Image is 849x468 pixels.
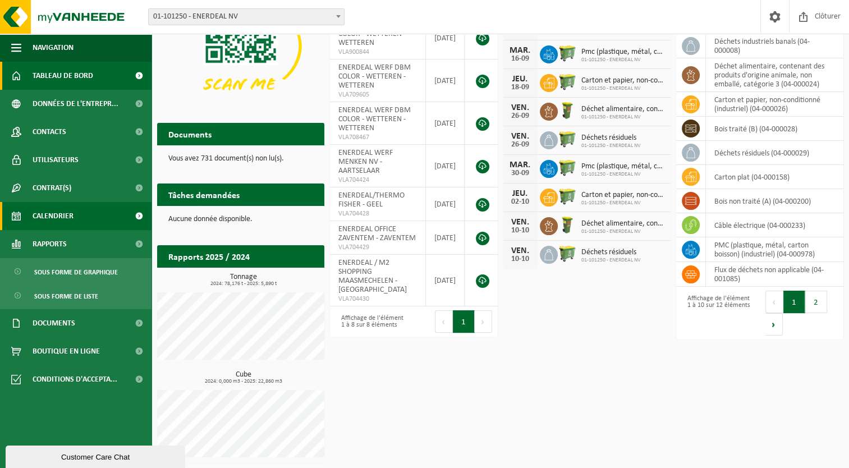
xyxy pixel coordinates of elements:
[338,209,416,218] span: VLA704428
[338,295,416,304] span: VLA704430
[509,55,531,63] div: 16-09
[148,8,345,25] span: 01-101250 - ENERDEAL NV
[3,285,149,306] a: Sous forme de liste
[426,102,465,145] td: [DATE]
[338,259,407,294] span: ENERDEAL / M2 SHOPPING MAASMECHELEN - [GEOGRAPHIC_DATA]
[805,291,827,313] button: 2
[509,198,531,206] div: 02-10
[558,187,577,206] img: WB-0660-HPE-GN-51
[338,106,411,132] span: ENERDEAL WERF DBM COLOR - WETTEREN - WETTEREN
[558,101,577,120] img: WB-0060-HPE-GN-51
[558,215,577,235] img: WB-0060-HPE-GN-51
[509,160,531,169] div: MAR.
[706,262,843,287] td: flux de déchets non applicable (04-001085)
[426,17,465,59] td: [DATE]
[338,243,416,252] span: VLA704429
[581,257,641,264] span: 01-101250 - ENERDEAL NV
[509,132,531,141] div: VEN.
[558,44,577,63] img: WB-0660-HPE-GN-51
[3,261,149,282] a: Sous forme de graphique
[509,46,531,55] div: MAR.
[581,248,641,257] span: Déchets résiduels
[581,228,665,235] span: 01-101250 - ENERDEAL NV
[33,146,79,174] span: Utilisateurs
[765,291,783,313] button: Previous
[338,63,411,90] span: ENERDEAL WERF DBM COLOR - WETTEREN - WETTEREN
[338,225,416,242] span: ENERDEAL OFFICE ZAVENTEM - ZAVENTEM
[765,313,783,336] button: Next
[33,202,74,230] span: Calendrier
[33,34,74,62] span: Navigation
[338,90,416,99] span: VLA709605
[33,118,66,146] span: Contacts
[338,191,405,209] span: ENERDEAL/THERMO FISHER - GEEL
[33,90,118,118] span: Données de l'entrepr...
[509,75,531,84] div: JEU.
[168,215,313,223] p: Aucune donnée disponible.
[783,291,805,313] button: 1
[509,141,531,149] div: 26-09
[558,130,577,149] img: WB-0660-HPE-GN-51
[706,34,843,58] td: déchets industriels banals (04-000008)
[509,189,531,198] div: JEU.
[581,143,641,149] span: 01-101250 - ENERDEAL NV
[426,221,465,255] td: [DATE]
[706,165,843,189] td: carton plat (04-000158)
[581,219,665,228] span: Déchet alimentaire, contenant des produits d'origine animale, non emballé, catég...
[33,309,75,337] span: Documents
[509,84,531,91] div: 18-09
[509,112,531,120] div: 26-09
[338,48,416,57] span: VLA900844
[163,273,324,287] h3: Tonnage
[33,365,117,393] span: Conditions d'accepta...
[509,255,531,263] div: 10-10
[157,183,251,205] h2: Tâches demandées
[581,57,665,63] span: 01-101250 - ENERDEAL NV
[558,244,577,263] img: WB-0660-HPE-GN-51
[168,155,313,163] p: Vous avez 731 document(s) non lu(s).
[581,114,665,121] span: 01-101250 - ENERDEAL NV
[426,187,465,221] td: [DATE]
[34,261,118,283] span: Sous forme de graphique
[509,169,531,177] div: 30-09
[509,218,531,227] div: VEN.
[475,310,492,333] button: Next
[157,123,223,145] h2: Documents
[227,267,323,290] a: Consulter les rapports
[338,149,393,175] span: ENERDEAL WERF MENKEN NV - AARTSELAAR
[6,443,187,468] iframe: chat widget
[581,134,641,143] span: Déchets résiduels
[706,92,843,117] td: carton et papier, non-conditionné (industriel) (04-000026)
[163,281,324,287] span: 2024: 78,176 t - 2025: 5,890 t
[509,103,531,112] div: VEN.
[706,141,843,165] td: déchets résiduels (04-000029)
[426,59,465,102] td: [DATE]
[558,72,577,91] img: WB-0660-HPE-GN-51
[581,105,665,114] span: Déchet alimentaire, contenant des produits d'origine animale, non emballé, catég...
[453,310,475,333] button: 1
[581,200,665,207] span: 01-101250 - ENERDEAL NV
[157,245,261,267] h2: Rapports 2025 / 2024
[149,9,344,25] span: 01-101250 - ENERDEAL NV
[581,76,665,85] span: Carton et papier, non-conditionné (industriel)
[33,230,67,258] span: Rapports
[426,255,465,306] td: [DATE]
[33,337,100,365] span: Boutique en ligne
[706,237,843,262] td: PMC (plastique, métal, carton boisson) (industriel) (04-000978)
[706,58,843,92] td: déchet alimentaire, contenant des produits d'origine animale, non emballé, catégorie 3 (04-000024)
[706,213,843,237] td: câble électrique (04-000233)
[163,371,324,384] h3: Cube
[33,62,93,90] span: Tableau de bord
[509,227,531,235] div: 10-10
[509,246,531,255] div: VEN.
[336,309,408,334] div: Affichage de l'élément 1 à 8 sur 8 éléments
[558,158,577,177] img: WB-0660-HPE-GN-51
[581,171,665,178] span: 01-101250 - ENERDEAL NV
[706,189,843,213] td: bois non traité (A) (04-000200)
[706,117,843,141] td: bois traité (B) (04-000028)
[682,290,754,337] div: Affichage de l'élément 1 à 10 sur 12 éléments
[338,133,416,142] span: VLA708467
[581,191,665,200] span: Carton et papier, non-conditionné (industriel)
[581,162,665,171] span: Pmc (plastique, métal, carton boisson) (industriel)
